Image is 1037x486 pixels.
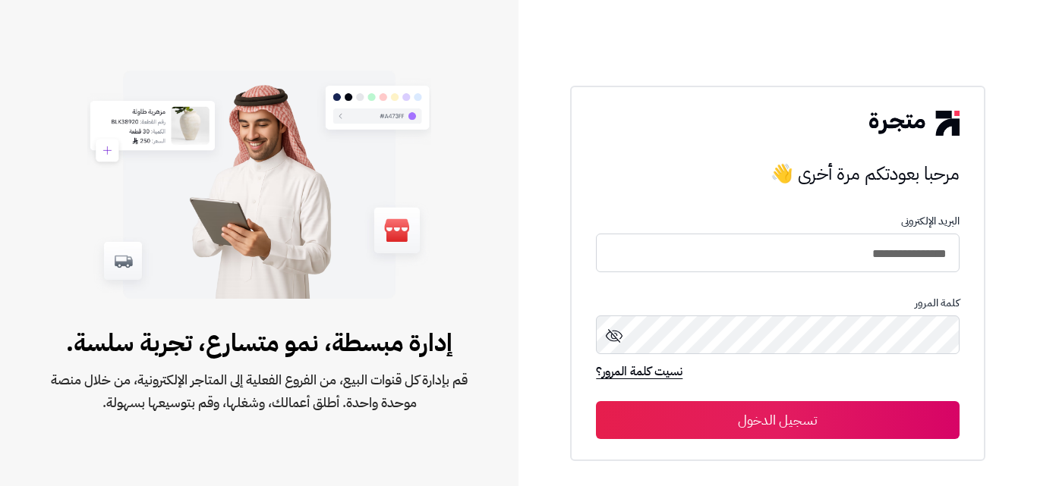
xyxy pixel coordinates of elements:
img: logo-2.png [869,111,959,135]
p: البريد الإلكترونى [596,215,959,227]
span: إدارة مبسطة، نمو متسارع، تجربة سلسة. [49,325,470,361]
p: كلمة المرور [596,297,959,309]
button: تسجيل الدخول [596,401,959,439]
h3: مرحبا بعودتكم مرة أخرى 👋 [596,158,959,189]
a: نسيت كلمة المرور؟ [596,362,682,384]
span: قم بإدارة كل قنوات البيع، من الفروع الفعلية إلى المتاجر الإلكترونية، من خلال منصة موحدة واحدة. أط... [49,368,470,414]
